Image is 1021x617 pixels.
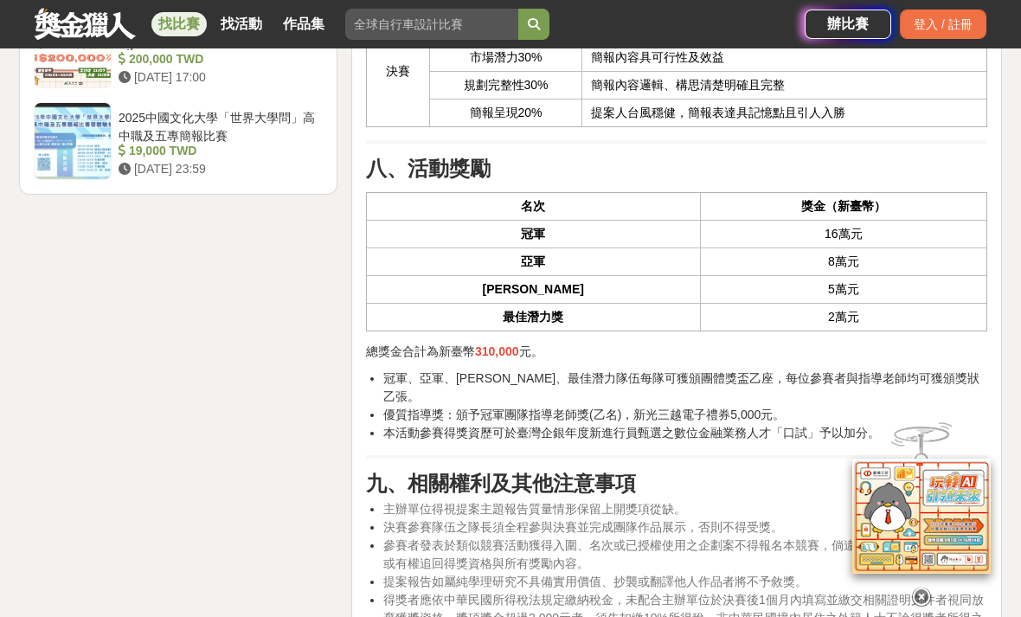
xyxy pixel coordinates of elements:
[366,304,700,331] th: 最佳潛力獎
[119,142,316,160] div: 19,000 TWD
[700,193,986,221] th: 獎金（新臺幣）
[805,10,891,39] a: 辦比賽
[366,16,429,126] td: 決賽
[34,10,323,88] a: [DATE]農業開放資料黑客松 | AgriData Hackathon 200,000 TWD [DATE] 17:00
[151,12,207,36] a: 找比賽
[429,99,582,126] td: 簡報呈現20%
[429,71,582,99] td: 規劃完整性30%
[383,406,987,424] li: 優質指導獎：頒予冠軍團隊指導老師獎(乙名)，新光三越電子禮券5,000元。
[366,248,700,276] th: 亞軍
[900,10,986,39] div: 登入 / 註冊
[345,9,518,40] input: 全球自行車設計比賽
[700,276,986,304] td: 5萬元
[119,160,316,178] div: [DATE] 23:59
[475,344,519,358] strong: 310,000
[852,447,991,562] img: d2146d9a-e6f6-4337-9592-8cefde37ba6b.png
[119,50,316,68] div: 200,000 TWD
[366,276,700,304] th: [PERSON_NAME]
[119,109,316,142] div: 2025中國文化大學「世界大學問」高中職及五專簡報比賽
[700,221,986,248] td: 16萬元
[429,43,582,71] td: 市場潛力30%
[383,575,807,588] span: 提案報告如屬純學理研究不具備實用價值、抄襲或翻譯他人作品者將不予敘獎。
[383,502,686,516] span: 主辦單位得視提案主題報告質量情形保留上開獎項從缺。
[582,43,987,71] td: 簡報內容具可行性及效益
[366,193,700,221] th: 名次
[700,304,986,331] td: 2萬元
[700,248,986,276] td: 8萬元
[366,472,636,495] strong: 九、相關權利及其他注意事項
[276,12,331,36] a: 作品集
[214,12,269,36] a: 找活動
[366,157,491,180] strong: 八、活動獎勵
[582,71,987,99] td: 簡報內容邏輯、構思清楚明確且完整
[383,538,977,570] span: 參賽者發表於類似競賽活動獲得入圍、名次或已授權使用之企劃案不得報名本競賽，倘違反者主辦單位不予敘獎或有權追回得獎資格與所有獎勵內容。
[366,221,700,248] th: 冠軍
[383,424,987,442] li: 本活動參賽得獎資歷可於臺灣企銀年度新進行員甄選之數位金融業務人才「口試」予以加分。
[383,370,987,406] li: 冠軍、亞軍、[PERSON_NAME]、最佳潛力隊伍每隊可獲頒團體獎盃乙座，每位參賽者與指導老師均可獲頒獎狀乙張。
[34,102,323,180] a: 2025中國文化大學「世界大學問」高中職及五專簡報比賽 19,000 TWD [DATE] 23:59
[383,520,783,534] span: 決賽參賽隊伍之隊長須全程參與決賽並完成團隊作品展示，否則不得受獎。
[119,68,316,87] div: [DATE] 17:00
[366,343,987,361] p: 總獎金合計為新臺幣 元。
[582,99,987,126] td: 提案人台風穩健，簡報表達具記憶點且引人入勝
